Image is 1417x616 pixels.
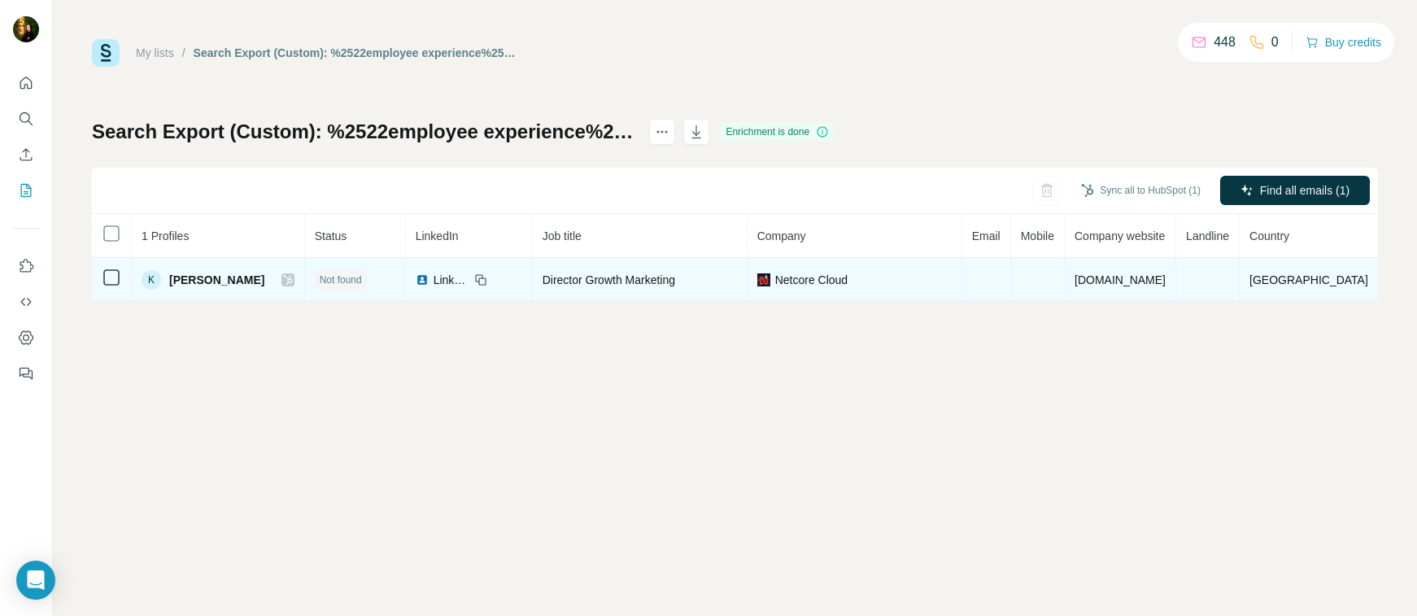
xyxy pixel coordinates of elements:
button: actions [649,119,675,145]
div: Search Export (Custom): %2522employee experience%2522 OR %2522workplace experience%2522 OR %2522e... [194,45,517,61]
span: Country [1249,229,1289,242]
span: [GEOGRAPHIC_DATA] [1249,273,1368,286]
span: [PERSON_NAME] [169,272,264,288]
span: Netcore Cloud [775,272,848,288]
img: Avatar [13,16,39,42]
h1: Search Export (Custom): %2522employee experience%2522 OR %2522workplace experience%2522 OR %2522e... [92,119,634,145]
button: Enrich CSV [13,140,39,169]
button: Use Surfe on LinkedIn [13,251,39,281]
button: Buy credits [1306,31,1381,54]
li: / [182,45,185,61]
button: Sync all to HubSpot (1) [1070,178,1212,203]
span: Status [315,229,347,242]
img: company-logo [757,273,770,286]
button: Feedback [13,359,39,388]
img: Surfe Logo [92,39,120,67]
button: Find all emails (1) [1220,176,1370,205]
button: Quick start [13,68,39,98]
span: Company website [1075,229,1165,242]
span: Email [972,229,1001,242]
span: Director Growth Marketing [543,273,675,286]
div: Enrichment is done [721,122,834,142]
span: Mobile [1021,229,1054,242]
span: Find all emails (1) [1260,182,1349,199]
a: My lists [136,46,174,59]
p: 0 [1271,33,1279,52]
span: Job title [543,229,582,242]
span: [DOMAIN_NAME] [1075,273,1166,286]
span: LinkedIn [434,272,469,288]
button: Search [13,104,39,133]
div: K [142,270,161,290]
p: 448 [1214,33,1236,52]
span: Not found [320,273,362,287]
button: Dashboard [13,323,39,352]
button: Use Surfe API [13,287,39,317]
span: Landline [1186,229,1229,242]
span: 1 Profiles [142,229,189,242]
span: LinkedIn [416,229,459,242]
img: LinkedIn logo [416,273,429,286]
span: Company [757,229,806,242]
button: My lists [13,176,39,205]
div: Open Intercom Messenger [16,561,55,600]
